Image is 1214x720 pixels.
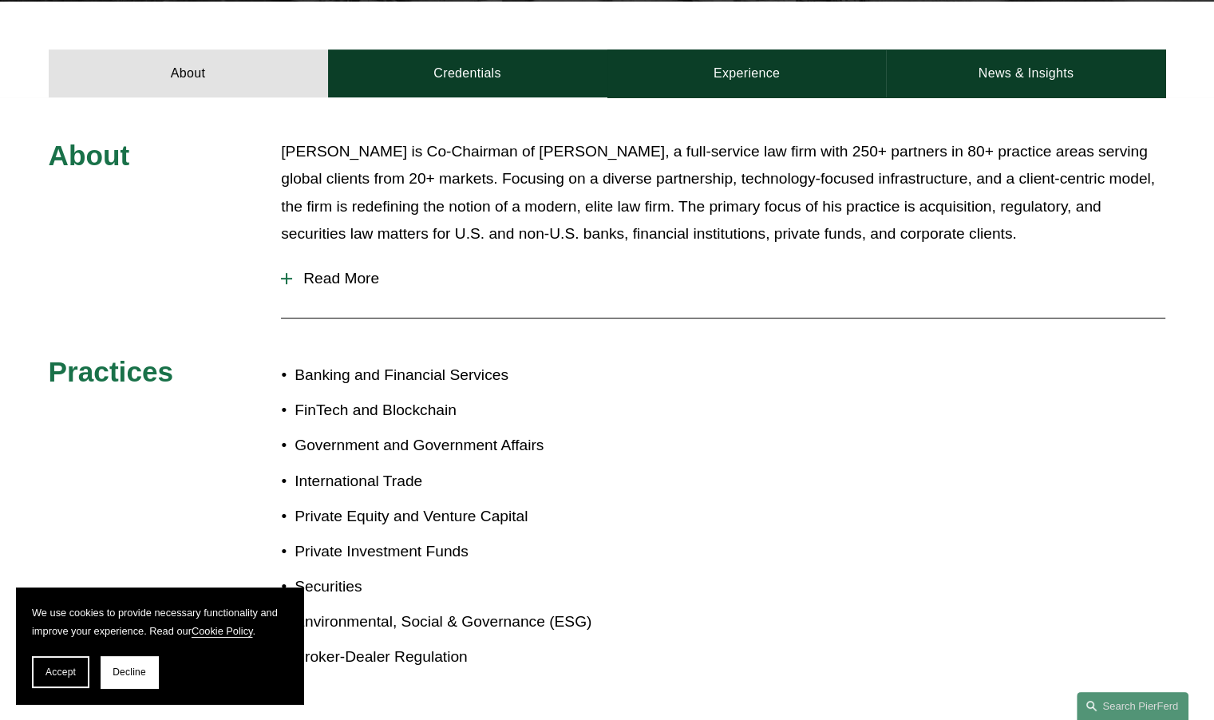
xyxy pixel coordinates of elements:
[49,140,130,171] span: About
[295,608,607,636] p: Environmental, Social & Governance (ESG)
[292,270,1165,287] span: Read More
[295,538,607,566] p: Private Investment Funds
[886,49,1165,97] a: News & Insights
[45,667,76,678] span: Accept
[295,468,607,496] p: International Trade
[295,397,607,425] p: FinTech and Blockchain
[295,573,607,601] p: Securities
[328,49,607,97] a: Credentials
[16,587,303,704] section: Cookie banner
[281,138,1165,248] p: [PERSON_NAME] is Co-Chairman of [PERSON_NAME], a full-service law firm with 250+ partners in 80+ ...
[281,258,1165,299] button: Read More
[32,656,89,688] button: Accept
[1077,692,1188,720] a: Search this site
[101,656,158,688] button: Decline
[49,49,328,97] a: About
[192,625,253,637] a: Cookie Policy
[49,356,174,387] span: Practices
[295,643,607,671] p: Broker-Dealer Regulation
[295,432,607,460] p: Government and Government Affairs
[295,362,607,390] p: Banking and Financial Services
[32,603,287,640] p: We use cookies to provide necessary functionality and improve your experience. Read our .
[295,503,607,531] p: Private Equity and Venture Capital
[607,49,887,97] a: Experience
[113,667,146,678] span: Decline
